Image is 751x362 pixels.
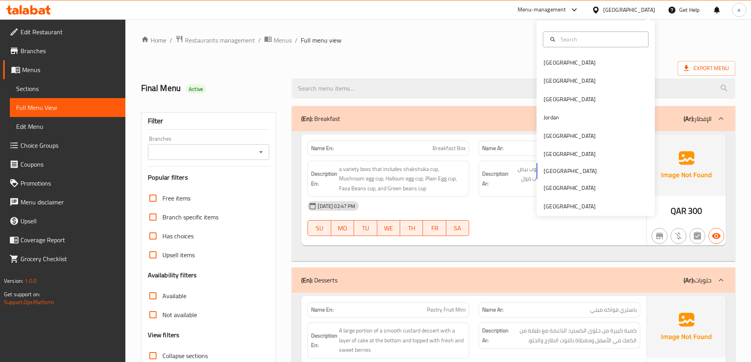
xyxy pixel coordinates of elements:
a: Full Menu View [10,98,125,117]
li: / [295,35,298,45]
span: 1.0.0 [24,276,37,286]
span: Restaurants management [185,35,255,45]
p: حلويات [684,275,712,285]
span: FR [426,223,443,234]
span: باستري فواكه ميني [590,306,637,314]
button: Not branch specific item [652,228,667,244]
div: Active [186,84,206,94]
div: [GEOGRAPHIC_DATA] [544,76,596,85]
a: Promotions [3,174,125,193]
p: Breakfast [301,114,340,123]
span: Full Menu View [16,103,119,112]
h2: Final Menu [141,82,283,94]
a: Edit Restaurant [3,22,125,41]
strong: Name Ar: [482,306,503,314]
span: Menu disclaimer [20,197,119,207]
b: (En): [301,113,313,124]
a: Menus [3,60,125,79]
a: Home [141,35,166,45]
a: Menus [264,35,292,45]
input: Search [557,35,643,44]
div: (En): Breakfast(Ar):الإفطار [292,106,735,131]
a: Branches [3,41,125,60]
span: 300 [688,203,702,219]
span: Export Menu [684,63,729,73]
span: Edit Restaurant [20,27,119,37]
span: Export Menu [678,61,735,76]
div: (En): Breakfast(Ar):الإفطار [292,131,735,262]
strong: Name En: [311,306,334,314]
a: Coverage Report [3,230,125,249]
span: Grocery Checklist [20,254,119,264]
p: الإفطار [684,114,712,123]
p: Desserts [301,275,337,285]
img: Ae5nvW7+0k+MAAAAAElFTkSuQmCC [647,134,726,196]
li: / [170,35,172,45]
span: SA [449,223,466,234]
button: MO [331,220,354,236]
strong: Description En: [311,331,337,350]
button: Available [708,228,724,244]
span: Active [186,85,206,93]
span: Choice Groups [20,141,119,150]
div: [GEOGRAPHIC_DATA] [544,184,596,192]
span: Promotions [20,178,119,188]
div: Jordan [544,113,559,122]
span: Coverage Report [20,235,119,245]
b: (Ar): [684,113,694,124]
strong: Name En: [311,144,334,152]
span: WE [380,223,397,234]
div: [GEOGRAPHIC_DATA] [544,150,596,158]
a: Coupons [3,155,125,174]
span: Edit Menu [16,122,119,131]
div: [GEOGRAPHIC_DATA] [603,6,655,14]
a: Support.OpsPlatform [4,297,54,307]
button: FR [423,220,446,236]
button: TU [354,220,377,236]
span: Menus [22,65,119,74]
button: Open [255,147,266,158]
span: Upsell [20,216,119,226]
div: Menu-management [518,5,566,15]
img: Ae5nvW7+0k+MAAAAAElFTkSuQmCC [647,296,726,357]
span: e [738,6,740,14]
span: TH [403,223,420,234]
span: Available [162,291,186,301]
strong: Name Ar: [482,144,503,152]
span: Get support on: [4,289,40,299]
span: TU [357,223,374,234]
span: Menus [274,35,292,45]
span: Free items [162,193,190,203]
div: Filter [148,113,270,130]
div: [GEOGRAPHIC_DATA] [544,132,596,140]
span: a variety boxs that includes shakshuka cup, Mushroom egg cup, Halloum egg cup, Plain Egg cup, Fav... [339,164,466,193]
h3: Popular filters [148,173,270,182]
span: Version: [4,276,23,286]
button: WE [377,220,400,236]
button: Purchased item [671,228,686,244]
span: Branches [20,46,119,56]
strong: Description Ar: [482,169,509,188]
div: (En): Desserts(Ar):حلويات [292,267,735,293]
a: Grocery Checklist [3,249,125,268]
a: Menu disclaimer [3,193,125,212]
button: TH [400,220,423,236]
input: search [292,78,735,98]
strong: Description En: [311,169,337,188]
span: Not available [162,310,197,319]
a: Restaurants management [175,35,255,45]
span: Upsell items [162,250,195,260]
span: Branch specific items [162,212,218,222]
h3: View filters [148,330,180,340]
span: كمية كبيرة من حلوى الكسترد الناعمة مع طبقة من الكعك في الأسفل ومغطاة بالتوت الطازج والحلو. [510,326,637,345]
span: A large portion of a smooth custard dessert with a layer of cake at the bottom and topped with fr... [339,326,466,355]
strong: Description Ar: [482,326,509,345]
span: MO [334,223,351,234]
div: [GEOGRAPHIC_DATA] [544,202,596,211]
nav: breadcrumb [141,35,735,45]
button: SA [446,220,469,236]
button: Not has choices [690,228,705,244]
span: Full menu view [301,35,341,45]
a: Sections [10,79,125,98]
span: Collapse sections [162,351,208,360]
